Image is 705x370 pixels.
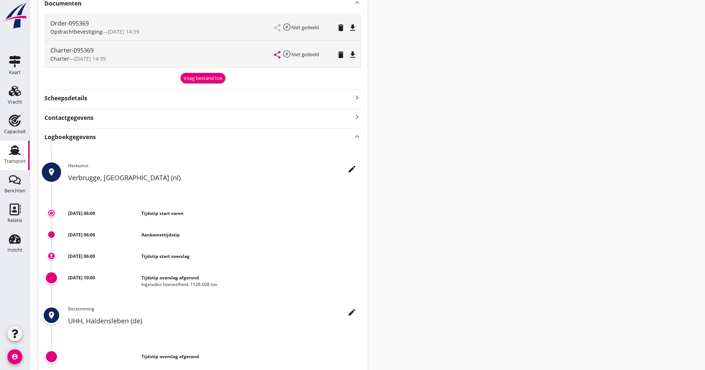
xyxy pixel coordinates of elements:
[50,28,274,36] div: —
[273,50,282,59] i: share
[47,168,56,176] i: place
[50,55,274,63] div: —
[50,19,274,28] div: Order-095369
[141,275,199,281] strong: Tijdstip overslag afgerond
[68,210,95,216] strong: [DATE] 06:00
[7,248,22,252] div: Inzicht
[48,210,54,216] i: trip_origin
[44,114,94,122] strong: Contactgegevens
[291,24,319,31] small: Niet gedeeld
[348,308,356,317] i: edit
[1,2,28,29] img: logo-small.a267ee39.svg
[44,133,96,141] strong: Logboekgegevens
[282,50,291,58] i: highlight_off
[336,50,345,59] i: delete
[4,159,26,164] div: Transport
[8,100,22,104] div: Vracht
[68,275,95,281] strong: [DATE] 10:00
[50,28,103,35] span: Opdrachtbevestiging
[348,50,357,59] i: file_download
[282,23,291,31] i: highlight_off
[9,70,21,75] div: Kaart
[353,131,362,141] i: keyboard_arrow_up
[68,232,95,238] strong: [DATE] 06:00
[68,253,95,259] strong: [DATE] 06:00
[348,23,357,32] i: file_download
[108,28,139,35] span: [DATE] 14:39
[141,281,361,288] div: Ingeladen hoeveelheid: 1128.608 ton
[68,173,362,183] h2: Verbrugge, [GEOGRAPHIC_DATA] (nl)
[47,311,56,320] i: place
[4,188,26,193] div: Berichten
[7,349,22,364] i: account_circle
[353,112,362,122] i: keyboard_arrow_right
[336,23,345,32] i: delete
[141,253,189,259] strong: Tijdstip start overslag
[184,75,222,82] div: Voeg bestand toe
[181,73,225,83] button: Voeg bestand toe
[68,162,88,169] span: Herkomst
[68,306,94,312] span: Bestemming
[141,232,180,238] strong: Aankomsttijdstip
[74,55,106,62] span: [DATE] 14:39
[7,218,22,223] div: Relatie
[141,353,199,360] strong: Tijdstip overslag afgerond
[4,129,26,134] div: Capaciteit
[353,92,362,102] i: keyboard_arrow_right
[141,210,184,216] strong: Tijdstip start varen
[291,51,319,58] small: Niet gedeeld
[50,55,69,62] span: Charter
[50,46,274,55] div: Charter-095369
[348,165,356,174] i: edit
[44,94,87,102] strong: Scheepsdetails
[48,253,54,259] i: download
[68,316,362,326] h2: UHH, Haldensleben (de)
